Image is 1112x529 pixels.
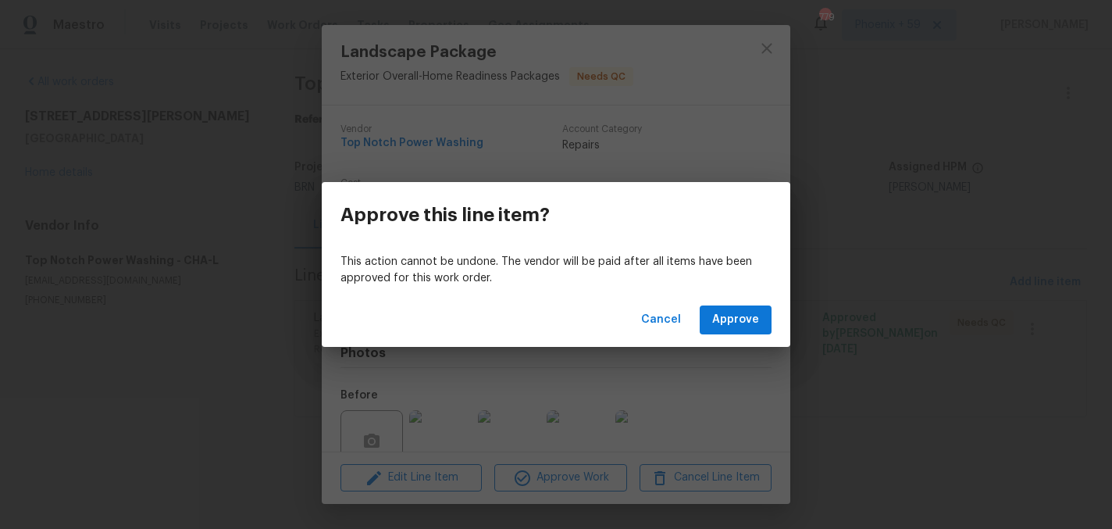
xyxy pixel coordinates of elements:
[700,306,772,334] button: Approve
[340,254,772,287] p: This action cannot be undone. The vendor will be paid after all items have been approved for this...
[712,310,759,330] span: Approve
[641,310,681,330] span: Cancel
[340,204,550,226] h3: Approve this line item?
[635,306,687,334] button: Cancel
